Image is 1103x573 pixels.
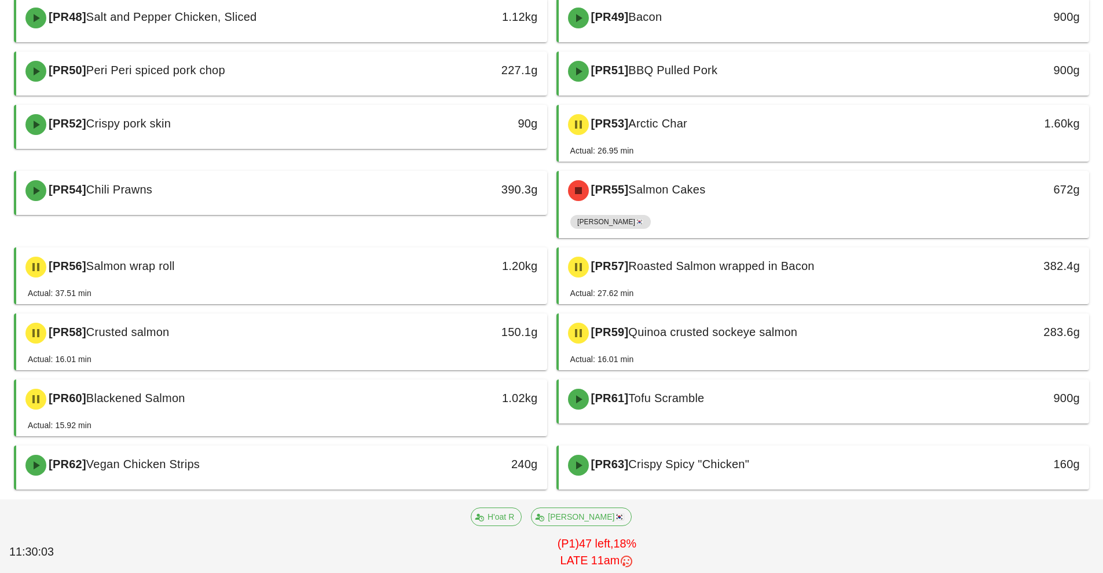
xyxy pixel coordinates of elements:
[628,64,717,76] span: BBQ Pulled Pork
[962,389,1080,407] div: 900g
[86,64,225,76] span: Peri Peri spiced pork chop
[628,326,797,338] span: Quinoa crusted sockeye salmon
[589,260,629,272] span: [PR57]
[570,144,634,157] div: Actual: 26.95 min
[962,114,1080,133] div: 1.60kg
[420,323,537,341] div: 150.1g
[420,180,537,199] div: 390.3g
[46,326,86,338] span: [PR58]
[628,392,704,404] span: Tofu Scramble
[420,455,537,473] div: 240g
[962,455,1080,473] div: 160g
[962,323,1080,341] div: 283.6g
[577,215,644,229] span: [PERSON_NAME]🇰🇷
[628,10,662,23] span: Bacon
[46,392,86,404] span: [PR60]
[86,10,257,23] span: Salt and Pepper Chicken, Sliced
[86,392,185,404] span: Blackened Salmon
[420,8,537,26] div: 1.12kg
[962,61,1080,79] div: 900g
[539,508,625,525] span: [PERSON_NAME]🇰🇷
[589,458,629,470] span: [PR63]
[570,287,634,300] div: Actual: 27.62 min
[46,458,86,470] span: [PR62]
[420,61,537,79] div: 227.1g
[28,353,91,366] div: Actual: 16.01 min
[589,183,629,196] span: [PR55]
[28,287,91,300] div: Actual: 37.51 min
[478,508,514,525] span: H'oat R
[962,257,1080,275] div: 382.4g
[962,180,1080,199] div: 672g
[86,260,175,272] span: Salmon wrap roll
[420,114,537,133] div: 90g
[100,552,1094,570] div: LATE 11am
[589,10,629,23] span: [PR49]
[86,326,170,338] span: Crusted salmon
[420,389,537,407] div: 1.02kg
[589,392,629,404] span: [PR61]
[589,117,629,130] span: [PR53]
[46,260,86,272] span: [PR56]
[86,117,171,130] span: Crispy pork skin
[7,541,98,563] div: 11:30:03
[46,183,86,196] span: [PR54]
[962,8,1080,26] div: 900g
[98,533,1096,572] div: (P1) 18%
[86,458,200,470] span: Vegan Chicken Strips
[628,458,749,470] span: Crispy Spicy "Chicken"
[420,257,537,275] div: 1.20kg
[46,64,86,76] span: [PR50]
[28,419,91,432] div: Actual: 15.92 min
[46,117,86,130] span: [PR52]
[579,537,613,550] span: 47 left,
[86,183,152,196] span: Chili Prawns
[628,183,705,196] span: Salmon Cakes
[589,326,629,338] span: [PR59]
[628,117,687,130] span: Arctic Char
[589,64,629,76] span: [PR51]
[628,260,814,272] span: Roasted Salmon wrapped in Bacon
[46,10,86,23] span: [PR48]
[570,353,634,366] div: Actual: 16.01 min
